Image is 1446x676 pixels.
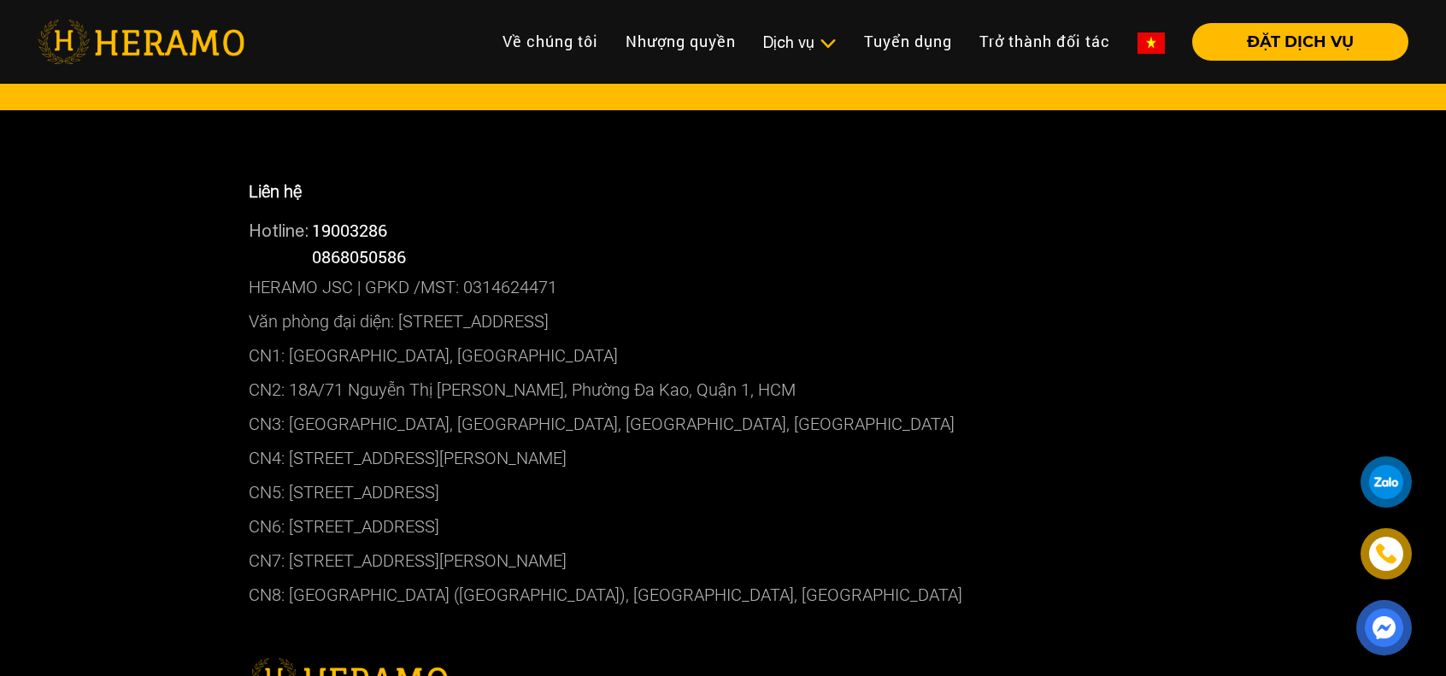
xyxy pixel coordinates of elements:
a: ĐẶT DỊCH VỤ [1179,34,1408,50]
span: Hotline: [249,220,309,240]
p: Văn phòng đại diện: [STREET_ADDRESS] [249,304,1197,338]
a: Về chúng tôi [489,23,612,60]
p: CN2: 18A/71 Nguyễn Thị [PERSON_NAME], Phường Đa Kao, Quận 1, HCM [249,373,1197,407]
a: phone-icon [1363,531,1409,577]
a: Trở thành đối tác [966,23,1124,60]
p: CN7: [STREET_ADDRESS][PERSON_NAME] [249,544,1197,578]
img: subToggleIcon [819,35,837,52]
p: CN4: [STREET_ADDRESS][PERSON_NAME] [249,441,1197,475]
p: CN3: [GEOGRAPHIC_DATA], [GEOGRAPHIC_DATA], [GEOGRAPHIC_DATA], [GEOGRAPHIC_DATA] [249,407,1197,441]
a: Tuyển dụng [850,23,966,60]
img: phone-icon [1376,544,1396,564]
p: CN8: [GEOGRAPHIC_DATA] ([GEOGRAPHIC_DATA]), [GEOGRAPHIC_DATA], [GEOGRAPHIC_DATA] [249,578,1197,612]
p: CN5: [STREET_ADDRESS] [249,475,1197,509]
p: Liên hệ [249,179,1197,204]
img: vn-flag.png [1137,32,1165,54]
p: HERAMO JSC | GPKD /MST: 0314624471 [249,270,1197,304]
p: CN1: [GEOGRAPHIC_DATA], [GEOGRAPHIC_DATA] [249,338,1197,373]
a: Nhượng quyền [612,23,749,60]
img: heramo-logo.png [38,20,244,64]
button: ĐẶT DỊCH VỤ [1192,23,1408,61]
div: Dịch vụ [763,31,837,54]
a: 19003286 [312,219,387,241]
span: 0868050586 [312,245,406,267]
p: CN6: [STREET_ADDRESS] [249,509,1197,544]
